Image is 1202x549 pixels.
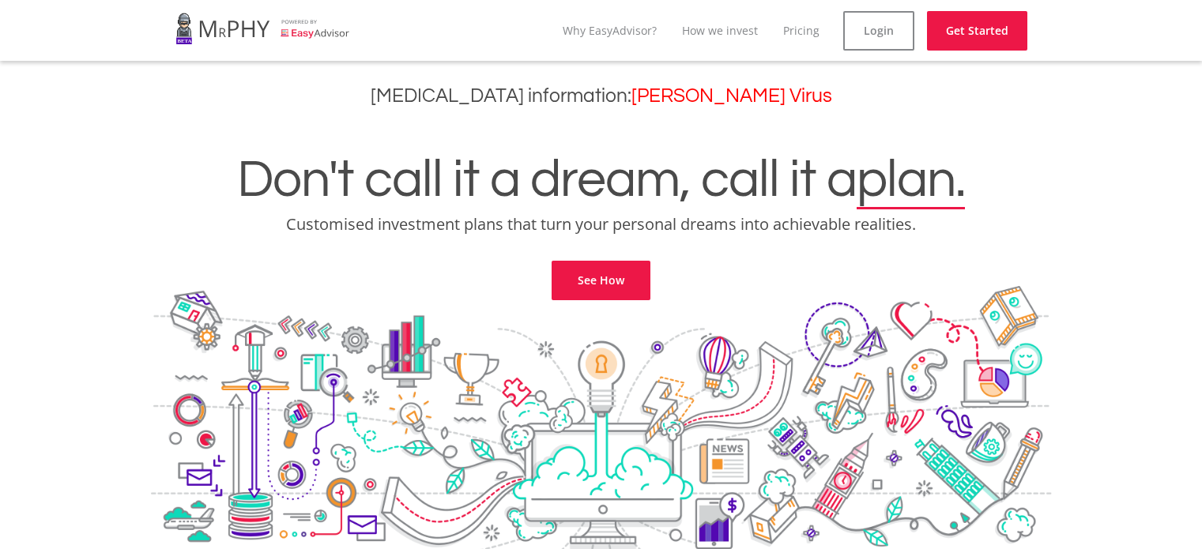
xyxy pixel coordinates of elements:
[12,153,1190,207] h1: Don't call it a dream, call it a
[552,261,650,300] a: See How
[783,23,820,38] a: Pricing
[12,85,1190,107] h3: [MEDICAL_DATA] information:
[843,11,914,51] a: Login
[857,153,965,207] span: plan.
[563,23,657,38] a: Why EasyAdvisor?
[631,86,832,106] a: [PERSON_NAME] Virus
[682,23,758,38] a: How we invest
[12,213,1190,235] p: Customised investment plans that turn your personal dreams into achievable realities.
[927,11,1027,51] a: Get Started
